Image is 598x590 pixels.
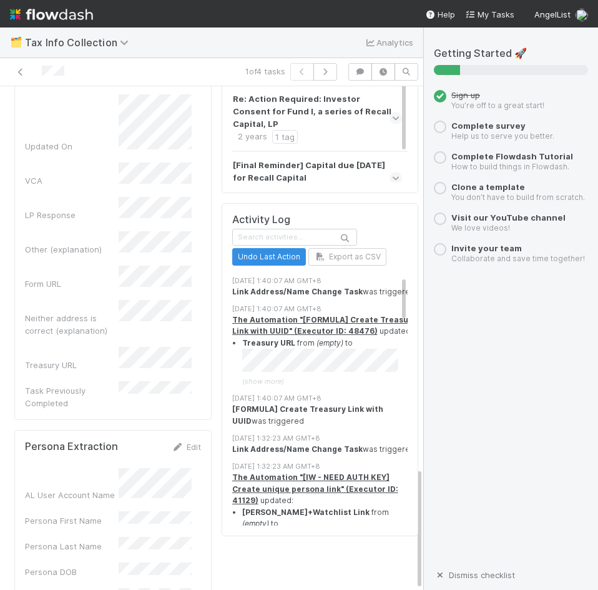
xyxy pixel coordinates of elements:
strong: [PERSON_NAME]+Watchlist Link [242,507,370,517]
div: was triggered [232,444,418,455]
div: [DATE] 1:32:23 AM GMT+8 [232,433,418,444]
a: Visit our YouTube channel [451,212,566,222]
div: Treasury URL [25,359,119,371]
strong: Link Address/Name Change Task [232,444,363,454]
small: Help us to serve you better. [451,131,554,141]
input: Search activities... [232,229,357,246]
small: We love videos! [451,223,510,232]
img: logo-inverted-e16ddd16eac7371096b0.svg [10,4,93,25]
button: Export as CSV [308,248,386,266]
span: My Tasks [465,9,514,19]
div: [DATE] 1:40:07 AM GMT+8 [232,276,418,286]
strong: [Final Reminder] Capital due [DATE] for Recall Capital [233,159,399,184]
div: Form URL [25,277,119,290]
div: 1 tag [272,130,298,144]
a: Analytics [364,35,413,50]
small: How to build things in Flowdash. [451,162,569,171]
span: Sign up [451,90,480,100]
a: Clone a template [451,182,525,192]
div: updated: [232,472,418,567]
a: Complete survey [451,121,526,131]
div: Help [425,8,455,21]
div: Persona Last Name [25,540,119,552]
a: Complete Flowdash Tutorial [451,151,573,161]
button: Undo Last Action [232,248,306,266]
strong: Re: Action Required: Investor Consent for Fund I, a series of Recall Capital, LP [233,92,399,130]
div: updated: [232,314,418,387]
small: Collaborate and save time together! [451,254,585,263]
div: 2 years [238,130,267,144]
strong: Link Address/Name Change Task [232,287,363,296]
a: The Automation "[FORMULA] Create Treasury Link with UUID" (Executor ID: 48476) [232,315,416,336]
span: AngelList [534,9,571,19]
em: (empty) [242,519,269,528]
small: You don’t have to build from scratch. [451,192,585,202]
div: Updated On [25,140,119,152]
div: Persona DOB [25,566,119,578]
a: The Automation "[IW - NEED AUTH KEY] Create unique persona link" (Executor ID: 41129) [232,472,398,505]
div: [DATE] 1:40:07 AM GMT+8 [232,393,418,404]
h5: Activity Log [232,214,408,226]
div: Neither address is correct (explanation) [25,312,119,337]
div: Task Previously Completed [25,384,119,409]
div: AL User Account Name [25,489,119,501]
div: LP Response [25,209,119,221]
h5: Persona Extraction [25,441,118,453]
span: 🗂️ [10,37,22,47]
span: (show more) [242,377,284,386]
strong: [FORMULA] Create Treasury Link with UUID [232,404,383,425]
div: was triggered [232,286,418,297]
summary: [PERSON_NAME]+Watchlist Link from (empty) to [242,507,418,568]
div: was triggered [232,404,418,427]
img: avatar_0c8687a4-28be-40e9-aba5-f69283dcd0e7.png [576,9,588,21]
a: My Tasks [465,8,514,21]
div: [DATE] 1:32:23 AM GMT+8 [232,461,418,472]
div: Other (explanation) [25,243,119,256]
div: [DATE] 1:40:07 AM GMT+8 [232,304,418,314]
em: (empty) [316,338,343,347]
strong: Treasury URL [242,338,295,347]
div: VCA [25,174,119,187]
span: 1 of 4 tasks [245,65,285,77]
h5: Getting Started 🚀 [434,47,588,60]
summary: Treasury URL from (empty) to (show more) [242,337,418,387]
a: Edit [172,442,201,452]
div: Persona First Name [25,514,119,527]
a: Dismiss checklist [434,570,515,580]
span: Tax Info Collection [25,36,135,49]
a: Invite your team [451,243,522,253]
small: You’re off to a great start! [451,101,544,110]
